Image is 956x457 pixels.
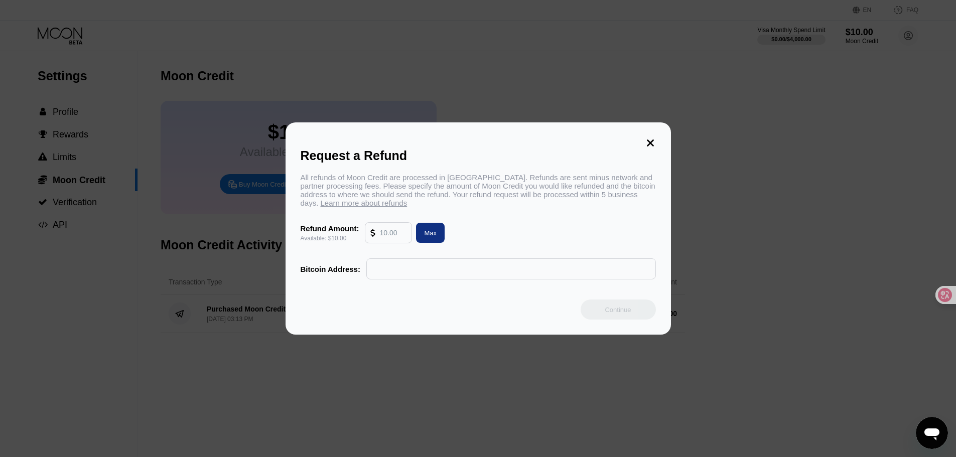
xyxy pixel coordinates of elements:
div: Max [412,223,445,243]
div: Available: $10.00 [301,235,359,242]
iframe: 启动消息传送窗口的按钮 [916,417,948,449]
div: Bitcoin Address: [301,265,360,273]
div: Max [424,229,437,237]
span: Learn more about refunds [321,199,407,207]
input: 10.00 [379,223,406,243]
div: Request a Refund [301,148,656,163]
div: All refunds of Moon Credit are processed in [GEOGRAPHIC_DATA]. Refunds are sent minus network and... [301,173,656,207]
div: Refund Amount: [301,224,359,233]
